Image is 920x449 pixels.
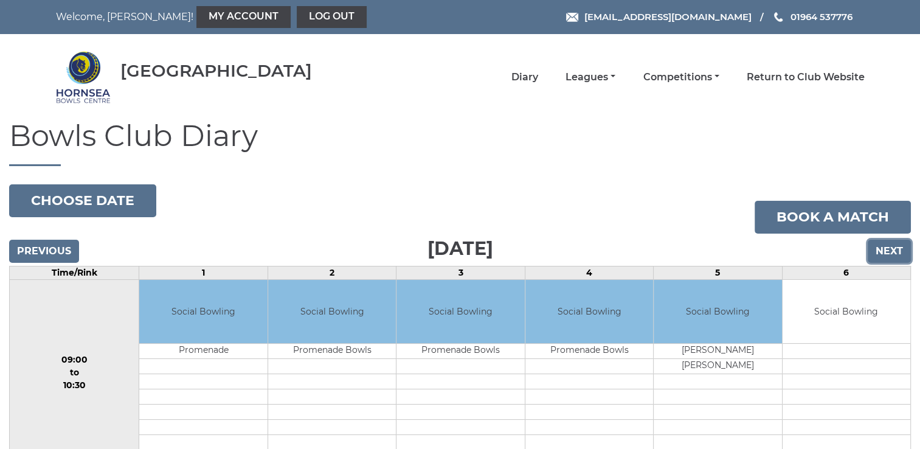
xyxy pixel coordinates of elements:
[790,11,852,23] span: 01964 537776
[9,120,911,166] h1: Bowls Club Diary
[782,266,911,279] td: 6
[396,344,524,359] td: Promenade Bowls
[297,6,367,28] a: Log out
[396,266,525,279] td: 3
[755,201,911,234] a: Book a match
[584,11,751,23] span: [EMAIL_ADDRESS][DOMAIN_NAME]
[268,344,396,359] td: Promenade Bowls
[196,6,291,28] a: My Account
[525,344,653,359] td: Promenade Bowls
[566,13,578,22] img: Email
[268,266,396,279] td: 2
[525,280,653,344] td: Social Bowling
[9,184,156,217] button: Choose date
[772,10,852,24] a: Phone us 01964 537776
[10,266,139,279] td: Time/Rink
[783,280,911,344] td: Social Bowling
[120,61,312,80] div: [GEOGRAPHIC_DATA]
[525,266,653,279] td: 4
[654,266,782,279] td: 5
[654,359,781,374] td: [PERSON_NAME]
[643,71,719,84] a: Competitions
[654,280,781,344] td: Social Bowling
[747,71,865,84] a: Return to Club Website
[654,344,781,359] td: [PERSON_NAME]
[139,266,268,279] td: 1
[774,12,783,22] img: Phone us
[396,280,524,344] td: Social Bowling
[56,6,382,28] nav: Welcome, [PERSON_NAME]!
[139,280,267,344] td: Social Bowling
[511,71,538,84] a: Diary
[868,240,911,263] input: Next
[268,280,396,344] td: Social Bowling
[565,71,615,84] a: Leagues
[9,240,79,263] input: Previous
[566,10,751,24] a: Email [EMAIL_ADDRESS][DOMAIN_NAME]
[56,50,111,105] img: Hornsea Bowls Centre
[139,344,267,359] td: Promenade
